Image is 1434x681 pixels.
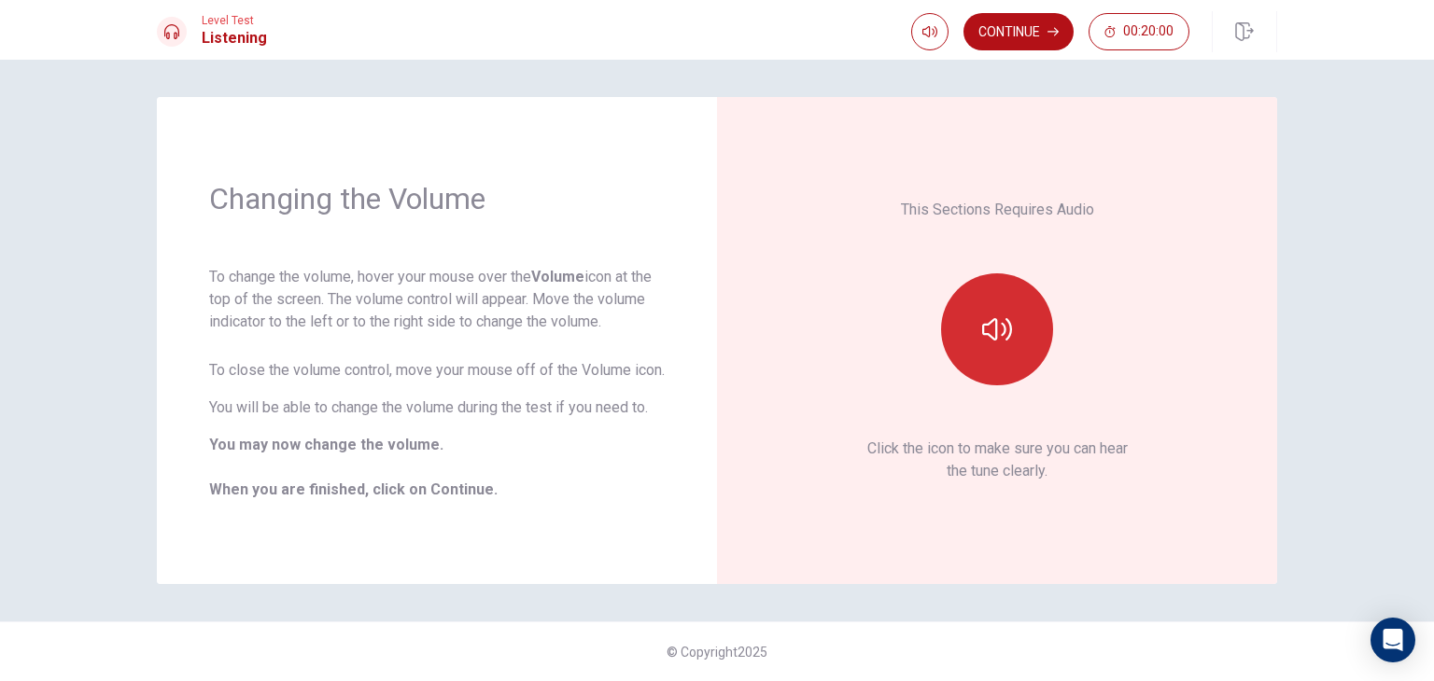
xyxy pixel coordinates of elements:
p: To change the volume, hover your mouse over the icon at the top of the screen. The volume control... [209,266,665,333]
strong: Volume [531,268,584,285]
b: You may now change the volume. When you are finished, click on Continue. [209,436,498,498]
p: You will be able to change the volume during the test if you need to. [209,396,665,419]
span: 00:20:00 [1123,24,1174,39]
h1: Listening [202,27,267,49]
h1: Changing the Volume [209,180,665,217]
button: 00:20:00 [1089,13,1189,50]
span: Level Test [202,14,267,27]
p: Click the icon to make sure you can hear the tune clearly. [867,438,1128,482]
p: This Sections Requires Audio [901,199,1094,221]
div: Open Intercom Messenger [1371,618,1415,662]
button: Continue [963,13,1074,50]
span: © Copyright 2025 [667,645,767,660]
p: To close the volume control, move your mouse off of the Volume icon. [209,359,665,382]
